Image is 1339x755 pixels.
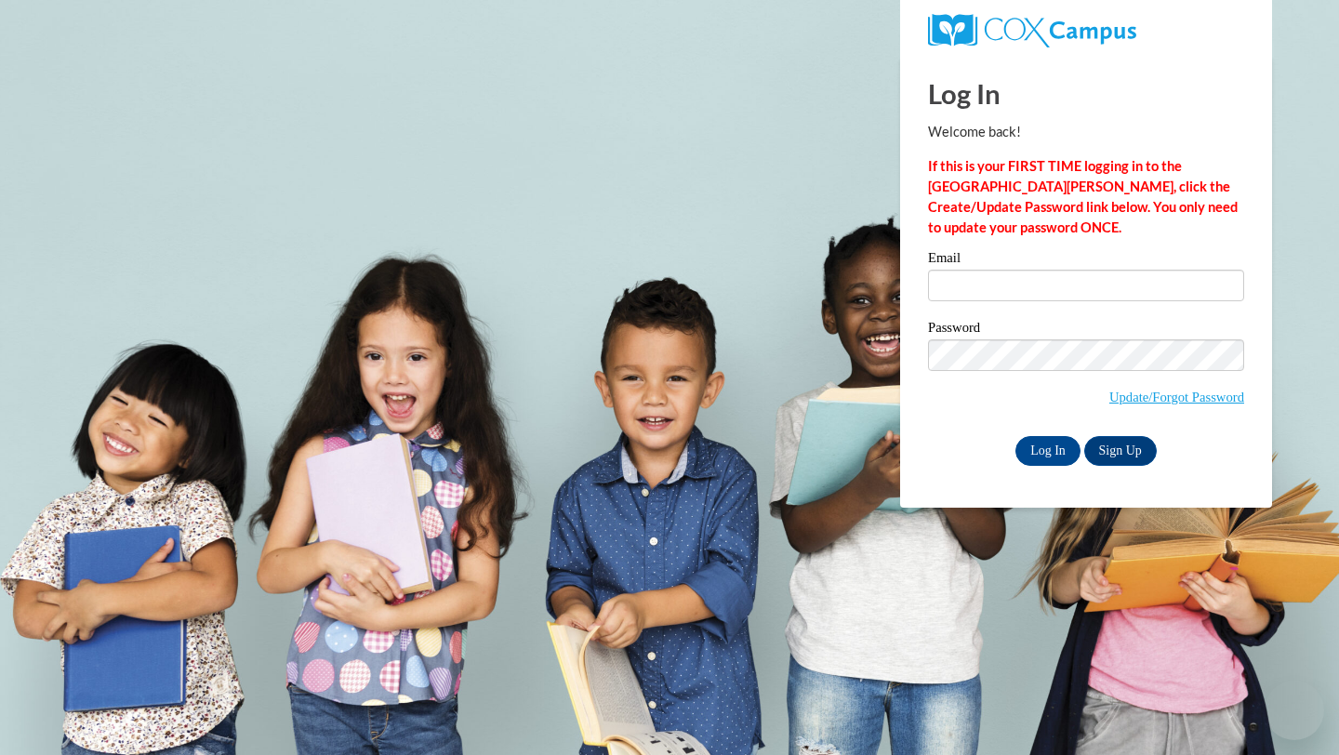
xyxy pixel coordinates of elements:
a: Update/Forgot Password [1109,390,1244,404]
iframe: Button to launch messaging window [1265,681,1324,740]
img: COX Campus [928,14,1136,47]
label: Password [928,321,1244,339]
a: COX Campus [928,14,1244,47]
label: Email [928,251,1244,270]
p: Welcome back! [928,122,1244,142]
h1: Log In [928,74,1244,113]
a: Sign Up [1084,436,1157,466]
input: Log In [1015,436,1080,466]
strong: If this is your FIRST TIME logging in to the [GEOGRAPHIC_DATA][PERSON_NAME], click the Create/Upd... [928,158,1238,235]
